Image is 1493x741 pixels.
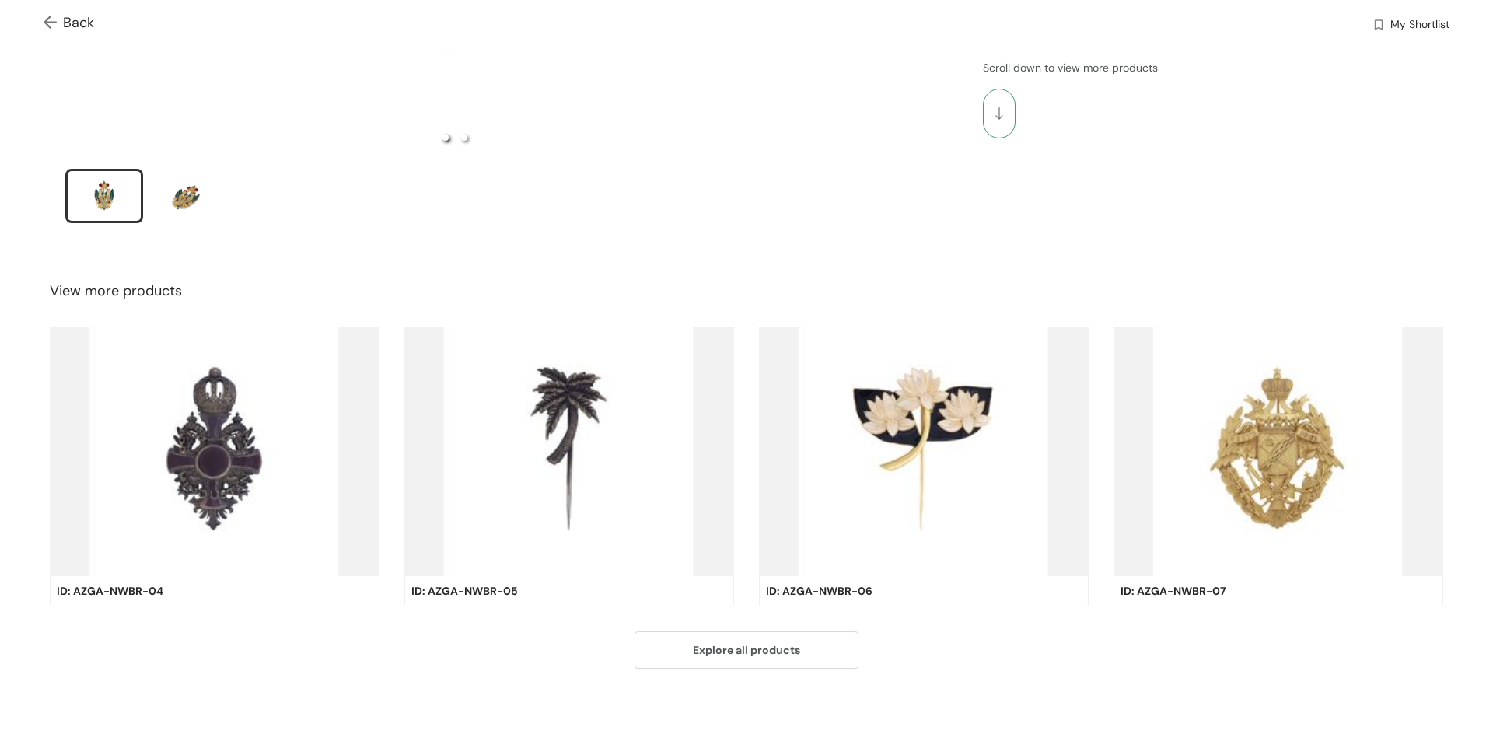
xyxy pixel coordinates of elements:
[442,135,449,141] li: slide item 1
[148,169,226,223] li: slide item 2
[1372,18,1386,34] img: wishlist
[766,582,872,599] span: ID: AZGA-NWBR-06
[44,12,94,33] span: Back
[635,631,858,669] button: Explore all products
[50,327,379,576] img: product-img
[759,327,1089,576] img: product-img
[44,16,63,32] img: Go back
[1114,327,1443,576] img: product-img
[50,281,182,302] span: View more products
[65,169,143,223] li: slide item 1
[411,582,518,599] span: ID: AZGA-NWBR-05
[404,327,734,576] img: product-img
[693,641,800,659] span: Explore all products
[1121,582,1226,599] span: ID: AZGA-NWBR-07
[1390,16,1449,35] span: My Shortlist
[461,135,467,141] li: slide item 2
[995,107,1003,120] img: scroll down
[983,61,1158,75] span: Scroll down to view more products
[57,582,163,599] span: ID: AZGA-NWBR-04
